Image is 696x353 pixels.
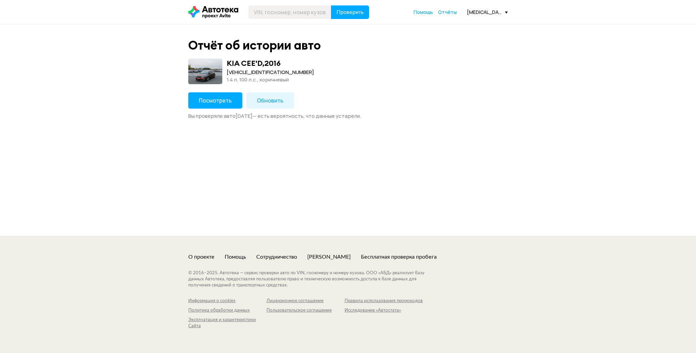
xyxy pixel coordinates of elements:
div: 1.4 л, 100 л.c., коричневый [227,76,314,83]
a: Эксплуатация и характеристики Сайта [188,317,266,329]
a: Помощь [225,253,246,261]
a: [PERSON_NAME] [307,253,351,261]
a: Сотрудничество [256,253,297,261]
span: Посмотреть [199,97,232,104]
input: VIN, госномер, номер кузова [248,5,331,19]
div: Вы проверяли авто [DATE] — есть вероятность, что данные устарели. [188,113,508,119]
a: Политика обработки данных [188,308,266,314]
span: Отчёты [438,9,457,15]
span: Проверить [336,10,364,15]
button: Проверить [331,5,369,19]
div: [MEDICAL_DATA][EMAIL_ADDRESS][DOMAIN_NAME] [467,9,508,15]
span: Обновить [257,97,283,104]
a: Отчёты [438,9,457,16]
a: Исследование «Автостата» [345,308,423,314]
div: © 2016– 2025 . Автотека — сервис проверки авто по VIN, госномеру и номеру кузова. ООО «АБД» реали... [188,270,438,289]
a: Правила использования промокодов [345,298,423,304]
a: Лицензионное соглашение [266,298,345,304]
button: Обновить [246,92,294,109]
div: KIA CEE'D , 2016 [227,59,281,68]
span: Помощь [414,9,433,15]
button: Посмотреть [188,92,242,109]
a: Пользовательское соглашение [266,308,345,314]
div: Отчёт об истории авто [188,38,321,53]
a: Бесплатная проверка пробега [361,253,437,261]
a: Информация о cookies [188,298,266,304]
a: Помощь [414,9,433,16]
a: О проекте [188,253,214,261]
div: [VEHICLE_IDENTIFICATION_NUMBER] [227,69,314,76]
